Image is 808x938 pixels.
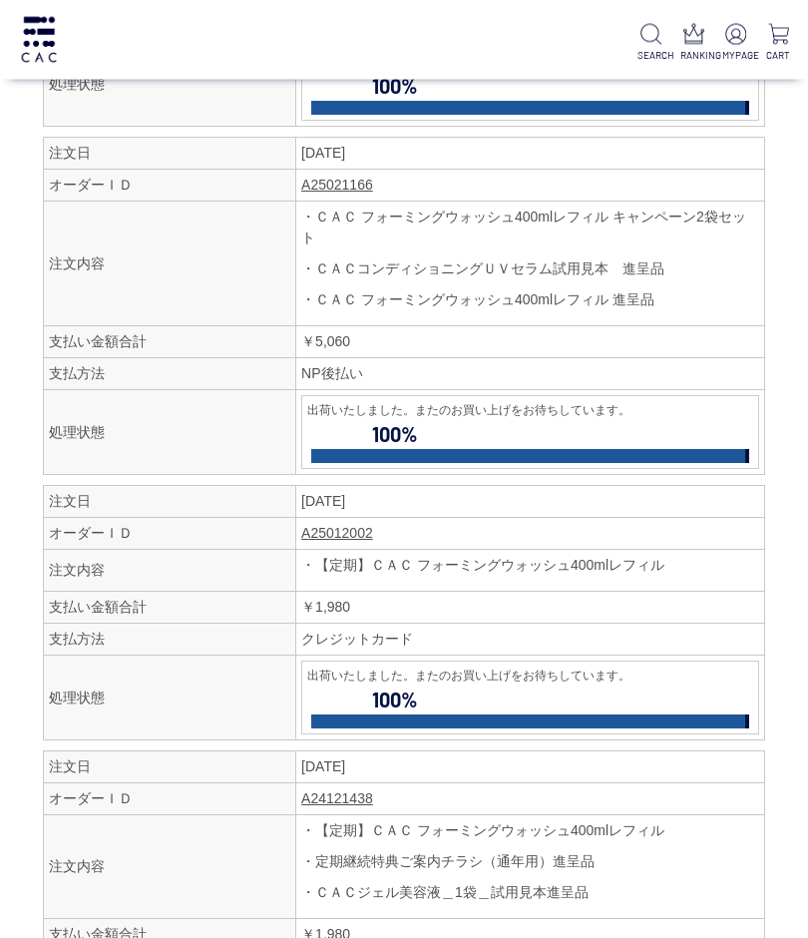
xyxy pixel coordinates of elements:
a: 出荷いたしました。またのお買い上げをお待ちしています。 100% [301,396,759,470]
th: 注文内容 [44,551,296,593]
span: 100% [302,420,489,450]
div: ・【定期】ＣＡＣ フォーミングウォッシュ400mlレフィル [301,821,759,842]
td: [DATE] [296,487,765,519]
div: ・定期継続特典ご案内チラシ（通年用）進呈品 [301,852,759,873]
th: 支払方法 [44,625,296,657]
th: 注文内容 [44,816,296,920]
img: logo [19,17,59,63]
td: ￥5,060 [296,327,765,359]
div: ・ＣＡＣ フォーミングウォッシュ400mlレフィル 進呈品 [301,290,759,311]
span: 出荷いたしました。またのお買い上げをお待ちしています。 [302,668,758,686]
th: 注文日 [44,752,296,784]
a: 出荷いたしました。またのお買い上げをお待ちしています。 100% [301,662,759,735]
th: 支払い金額合計 [44,593,296,625]
a: SEARCH [637,24,664,63]
div: ・ＣＡＣコンディショニングＵＶセラム試用見本 進呈品 [301,259,759,280]
th: 注文日 [44,139,296,171]
div: ・【定期】ＣＡＣ フォーミングウォッシュ400mlレフィル [301,556,759,577]
th: 処理状態 [44,657,296,741]
a: MYPAGE [722,24,749,63]
a: CART [765,24,792,63]
th: 処理状態 [44,43,296,128]
th: オーダーＩＤ [44,784,296,816]
td: [DATE] [296,139,765,171]
a: A25021166 [301,178,373,194]
p: CART [765,48,792,63]
th: 支払い金額合計 [44,327,296,359]
th: 支払方法 [44,359,296,391]
div: ・ＣＡＣジェル美容液＿1袋＿試用見本進呈品 [301,883,759,904]
a: A25012002 [301,526,373,542]
a: A24121438 [301,791,373,807]
span: 出荷いたしました。またのお買い上げをお待ちしています。 [302,402,758,420]
p: SEARCH [637,48,664,63]
th: 処理状態 [44,391,296,476]
div: ・ＣＡＣ フォーミングウォッシュ400mlレフィル キャンペーン2袋セット [301,208,759,249]
td: ￥1,980 [296,593,765,625]
span: 100% [302,686,489,715]
a: RANKING [680,24,707,63]
th: オーダーＩＤ [44,519,296,551]
p: MYPAGE [722,48,749,63]
th: 注文日 [44,487,296,519]
p: RANKING [680,48,707,63]
span: 100% [302,72,489,102]
td: NP後払い [296,359,765,391]
th: 注文内容 [44,203,296,327]
th: オーダーＩＤ [44,171,296,203]
td: クレジットカード [296,625,765,657]
a: 出荷いたしました。またのお買い上げをお待ちしています。 100% [301,48,759,122]
td: [DATE] [296,752,765,784]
